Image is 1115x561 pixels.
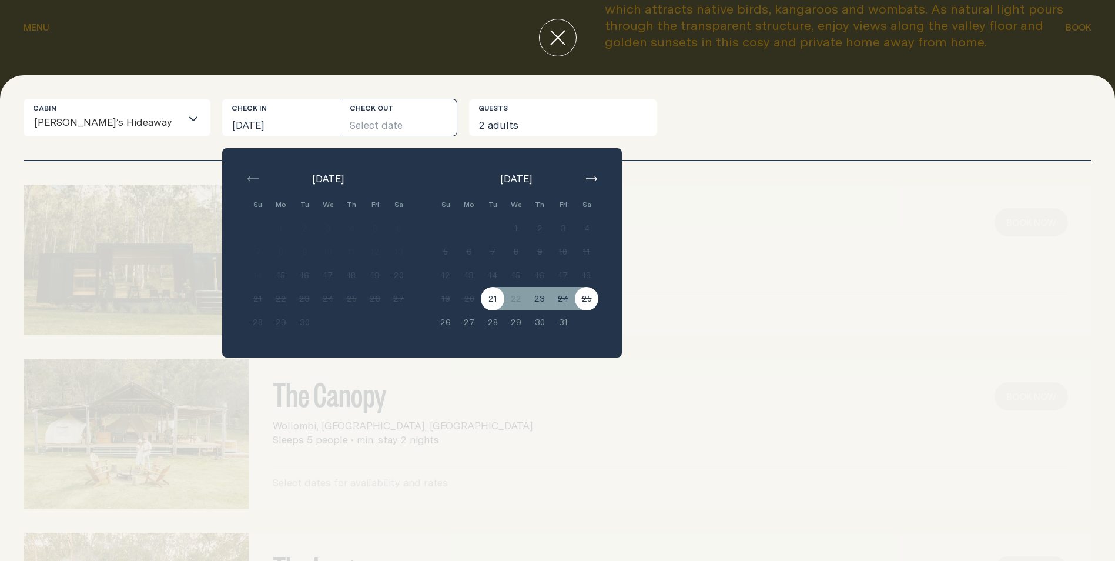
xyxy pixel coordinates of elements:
button: 13 [457,263,481,287]
button: 17 [316,263,340,287]
button: 7 [246,240,269,263]
button: 16 [528,263,551,287]
button: 25 [575,287,598,310]
div: Tu [481,193,504,216]
button: 30 [293,310,316,334]
button: 14 [246,263,269,287]
button: 3 [551,216,575,240]
button: 2 [293,216,316,240]
span: [DATE] [312,172,344,186]
button: 24 [551,287,575,310]
button: 17 [551,263,575,287]
button: 11 [340,240,363,263]
button: 29 [269,310,293,334]
div: Sa [575,193,598,216]
button: 21 [481,287,504,310]
button: 19 [434,287,457,310]
div: Su [434,193,457,216]
div: Sa [387,193,410,216]
div: Su [246,193,269,216]
button: 9 [528,240,551,263]
button: 23 [528,287,551,310]
div: Tu [293,193,316,216]
button: 2 adults [469,99,657,136]
button: 11 [575,240,598,263]
button: 22 [269,287,293,310]
button: 6 [457,240,481,263]
button: 8 [269,240,293,263]
button: 18 [575,263,598,287]
div: Search for option [24,99,210,136]
button: 31 [551,310,575,334]
div: Mo [457,193,481,216]
input: Search for option [173,111,182,136]
button: 30 [528,310,551,334]
div: Th [340,193,363,216]
div: Th [528,193,551,216]
button: 21 [246,287,269,310]
button: Select date [340,99,458,136]
button: 5 [434,240,457,263]
button: 10 [316,240,340,263]
button: 28 [246,310,269,334]
button: 27 [457,310,481,334]
button: 15 [269,263,293,287]
button: 12 [363,240,387,263]
button: 1 [504,216,528,240]
button: 4 [575,216,598,240]
label: Guests [478,103,508,113]
div: We [316,193,340,216]
button: 3 [316,216,340,240]
button: 29 [504,310,528,334]
button: 16 [293,263,316,287]
button: 6 [387,216,410,240]
button: 22 [504,287,528,310]
button: 13 [387,240,410,263]
button: 20 [387,263,410,287]
button: 27 [387,287,410,310]
button: [DATE] [222,99,340,136]
span: [PERSON_NAME]’s Hideaway [34,109,173,136]
div: Mo [269,193,293,216]
button: 14 [481,263,504,287]
button: 25 [340,287,363,310]
button: 12 [434,263,457,287]
span: [DATE] [500,172,532,186]
button: 26 [363,287,387,310]
button: 9 [293,240,316,263]
button: 7 [481,240,504,263]
button: 20 [457,287,481,310]
button: 19 [363,263,387,287]
button: 15 [504,263,528,287]
button: 2 [528,216,551,240]
div: Fri [363,193,387,216]
button: 28 [481,310,504,334]
div: We [504,193,528,216]
button: 24 [316,287,340,310]
button: 23 [293,287,316,310]
button: close [539,19,577,56]
button: 26 [434,310,457,334]
button: 5 [363,216,387,240]
button: 4 [340,216,363,240]
button: 10 [551,240,575,263]
button: 18 [340,263,363,287]
button: 8 [504,240,528,263]
div: Fri [551,193,575,216]
button: 1 [269,216,293,240]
